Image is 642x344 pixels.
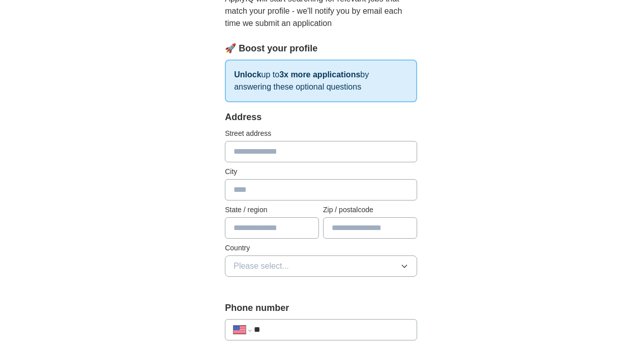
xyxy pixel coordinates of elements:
[225,42,417,55] div: 🚀 Boost your profile
[225,60,417,102] p: up to by answering these optional questions
[279,70,360,79] strong: 3x more applications
[225,243,417,253] label: Country
[225,110,417,124] div: Address
[225,255,417,277] button: Please select...
[225,301,417,315] label: Phone number
[225,166,417,177] label: City
[234,70,261,79] strong: Unlock
[323,205,417,215] label: Zip / postalcode
[225,128,417,139] label: Street address
[234,260,289,272] span: Please select...
[225,205,319,215] label: State / region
